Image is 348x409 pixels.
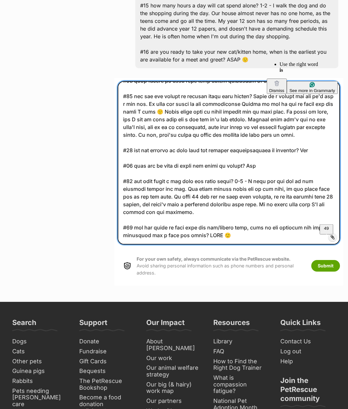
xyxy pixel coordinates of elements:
[10,347,70,357] a: Cats
[211,357,271,373] a: How to Find the Right Dog Trainer
[278,357,338,367] a: Help
[118,81,340,245] textarea: To enrich screen reader interactions, please activate Accessibility in Grammarly extension settings
[278,347,338,357] a: Log out
[280,376,336,407] h3: Join the PetRescue community
[137,256,305,276] p: Avoid sharing personal information such as phone numbers and personal address.
[77,376,137,393] a: The PetRescue Bookshop
[77,347,137,357] a: Fundraise
[144,337,204,353] a: About [PERSON_NAME]
[146,318,185,331] h3: Our Impact
[10,376,70,386] a: Rabbits
[278,337,338,347] a: Contact Us
[137,256,291,262] strong: For your own safety, always communicate via the PetRescue website.
[10,357,70,367] a: Other pets
[10,366,70,376] a: Guinea pigs
[12,318,36,331] h3: Search
[144,363,204,379] a: Our animal welfare strategy
[10,337,70,347] a: Dogs
[79,318,107,331] h3: Support
[77,357,137,367] a: Gift Cards
[211,347,271,357] a: FAQ
[211,373,271,396] a: What is compassion fatigue?
[144,396,204,406] a: Our partners
[77,337,137,347] a: Donate
[77,366,137,376] a: Bequests
[144,353,204,363] a: Our work
[311,260,340,272] button: Submit
[211,337,271,347] a: Library
[144,380,204,396] a: Our big (& hairy) work map
[280,318,321,331] h3: Quick Links
[213,318,250,331] h3: Resources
